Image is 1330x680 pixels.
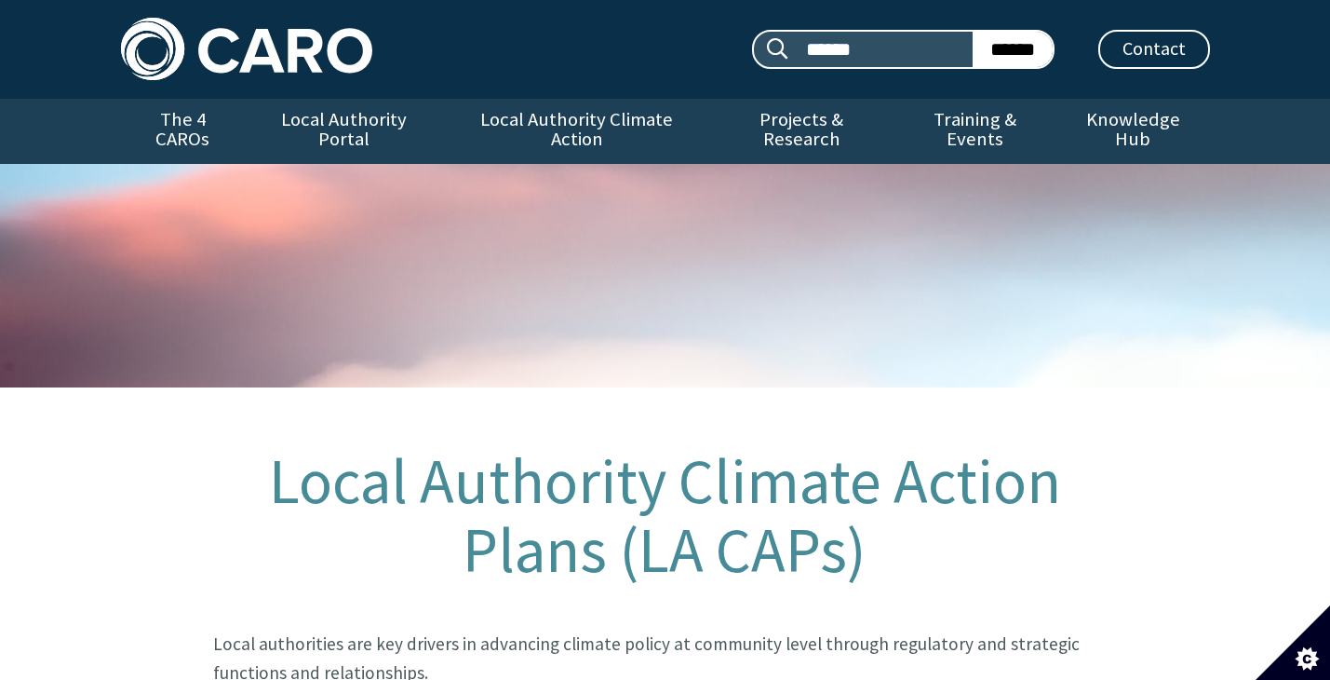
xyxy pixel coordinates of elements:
[121,99,245,164] a: The 4 CAROs
[444,99,709,164] a: Local Authority Climate Action
[213,447,1116,585] h1: Local Authority Climate Action Plans (LA CAPs)
[1098,30,1210,69] a: Contact
[893,99,1056,164] a: Training & Events
[121,18,372,80] img: Caro logo
[1256,605,1330,680] button: Set cookie preferences
[1056,99,1209,164] a: Knowledge Hub
[709,99,893,164] a: Projects & Research
[245,99,444,164] a: Local Authority Portal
